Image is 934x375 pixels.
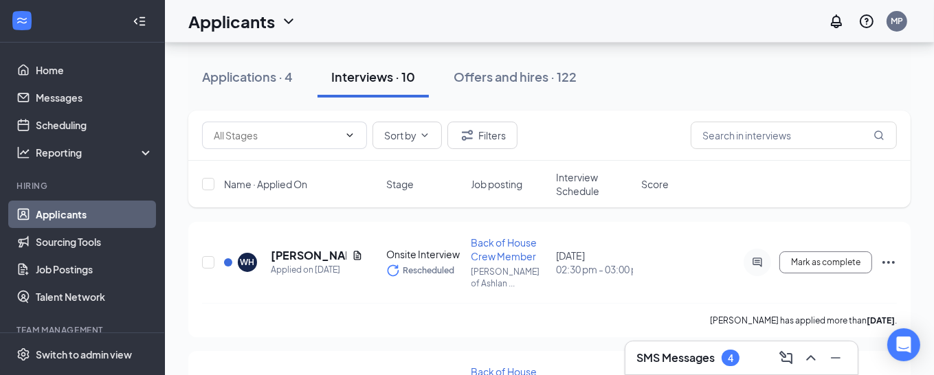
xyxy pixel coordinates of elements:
[447,122,518,149] button: Filter Filters
[16,146,30,159] svg: Analysis
[202,68,293,85] div: Applications · 4
[874,130,885,141] svg: MagnifyingGlass
[858,13,875,30] svg: QuestionInfo
[271,263,363,277] div: Applied on [DATE]
[36,201,153,228] a: Applicants
[16,180,151,192] div: Hiring
[36,255,153,283] a: Job Postings
[800,347,822,369] button: ChevronUp
[827,350,844,366] svg: Minimize
[214,128,339,143] input: All Stages
[887,328,920,361] div: Open Intercom Messenger
[133,14,146,28] svg: Collapse
[386,177,414,191] span: Stage
[16,324,151,336] div: Team Management
[803,350,819,366] svg: ChevronUp
[36,111,153,139] a: Scheduling
[641,177,669,191] span: Score
[454,68,577,85] div: Offers and hires · 122
[352,250,363,261] svg: Document
[36,84,153,111] a: Messages
[224,177,307,191] span: Name · Applied On
[749,257,766,268] svg: ActiveChat
[471,266,548,289] p: [PERSON_NAME] of Ashlan ...
[36,56,153,84] a: Home
[331,68,415,85] div: Interviews · 10
[386,247,463,261] div: Onsite Interview
[779,251,872,273] button: Mark as complete
[891,15,903,27] div: MP
[36,348,132,361] div: Switch to admin view
[280,13,297,30] svg: ChevronDown
[188,10,275,33] h1: Applicants
[471,236,537,262] span: Back of House Crew Member
[710,315,897,326] p: [PERSON_NAME] has applied more than .
[16,348,30,361] svg: Settings
[791,258,860,267] span: Mark as complete
[384,130,416,140] span: Sort by
[15,14,29,27] svg: WorkstreamLogo
[775,347,797,369] button: ComposeMessage
[419,130,430,141] svg: ChevronDown
[867,315,895,326] b: [DATE]
[403,264,454,277] span: Rescheduled
[556,170,633,198] span: Interview Schedule
[241,256,255,268] div: WH
[36,146,154,159] div: Reporting
[271,248,346,263] h5: [PERSON_NAME]
[825,347,847,369] button: Minimize
[556,249,633,276] div: [DATE]
[373,122,442,149] button: Sort byChevronDown
[36,228,153,255] a: Sourcing Tools
[636,350,715,365] h3: SMS Messages
[344,130,355,141] svg: ChevronDown
[691,122,897,149] input: Search in interviews
[828,13,845,30] svg: Notifications
[459,127,476,144] svg: Filter
[556,262,633,276] span: 02:30 pm - 03:00 pm
[778,350,794,366] svg: ComposeMessage
[36,283,153,310] a: Talent Network
[880,254,897,271] svg: Ellipses
[386,264,400,277] svg: Loading
[471,177,523,191] span: Job posting
[728,352,733,364] div: 4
